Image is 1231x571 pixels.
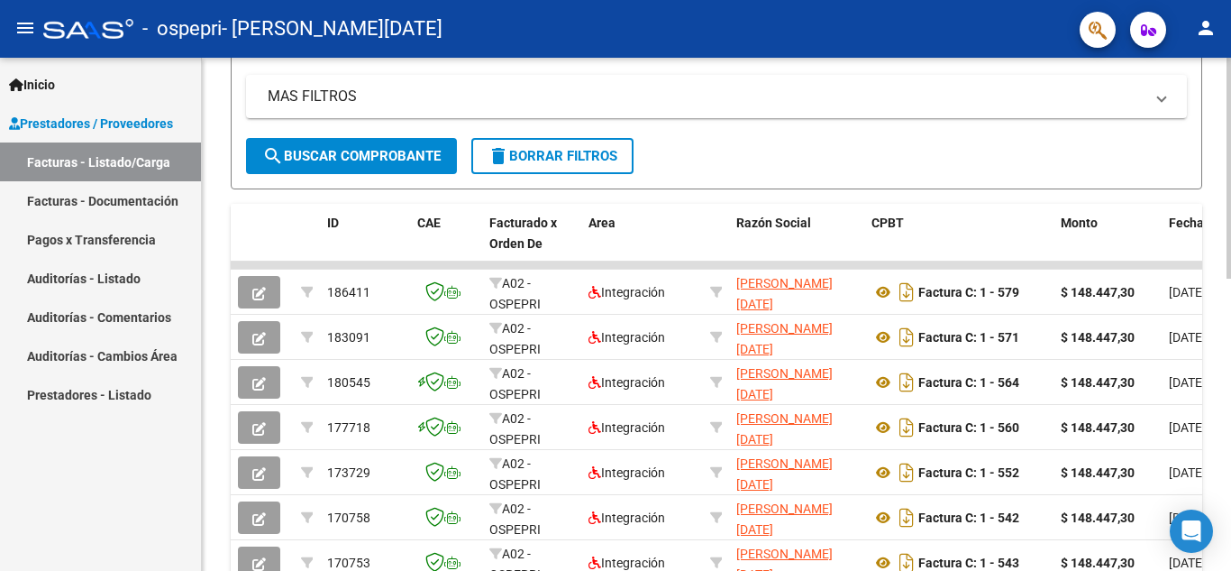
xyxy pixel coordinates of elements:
[918,375,1019,390] strong: Factura C: 1 - 564
[1061,511,1135,525] strong: $ 148.447,30
[489,502,541,537] span: A02 - OSPEPRI
[918,330,1019,345] strong: Factura C: 1 - 571
[1169,330,1206,345] span: [DATE]
[918,285,1019,299] strong: Factura C: 1 - 579
[488,148,617,164] span: Borrar Filtros
[327,511,370,525] span: 170758
[1061,330,1135,345] strong: $ 148.447,30
[327,375,370,390] span: 180545
[895,323,918,352] i: Descargar documento
[736,366,833,401] span: [PERSON_NAME][DATE]
[895,503,918,532] i: Descargar documento
[895,413,918,442] i: Descargar documento
[736,364,857,401] div: 27355961791
[488,145,509,167] mat-icon: delete
[1169,465,1206,480] span: [DATE]
[736,276,833,311] span: [PERSON_NAME][DATE]
[588,556,665,570] span: Integración
[9,114,173,134] span: Prestadores / Proveedores
[581,204,703,283] datatable-header-cell: Area
[1169,511,1206,525] span: [DATE]
[262,145,284,167] mat-icon: search
[14,17,36,39] mat-icon: menu
[588,511,665,525] span: Integración
[327,216,339,230] span: ID
[222,9,442,49] span: - [PERSON_NAME][DATE]
[262,148,441,164] span: Buscar Comprobante
[1053,204,1162,283] datatable-header-cell: Monto
[320,204,410,283] datatable-header-cell: ID
[729,204,864,283] datatable-header-cell: Razón Social
[736,502,833,537] span: [PERSON_NAME][DATE]
[1061,216,1098,230] span: Monto
[918,465,1019,480] strong: Factura C: 1 - 552
[246,138,457,174] button: Buscar Comprobante
[871,216,904,230] span: CPBT
[736,409,857,447] div: 27355961791
[246,75,1187,118] mat-expansion-panel-header: MAS FILTROS
[1061,420,1135,435] strong: $ 148.447,30
[736,454,857,492] div: 27355961791
[327,420,370,435] span: 177718
[410,204,482,283] datatable-header-cell: CAE
[1195,17,1217,39] mat-icon: person
[1061,556,1135,570] strong: $ 148.447,30
[588,465,665,480] span: Integración
[1061,375,1135,390] strong: $ 148.447,30
[895,368,918,397] i: Descargar documento
[736,411,833,447] span: [PERSON_NAME][DATE]
[895,458,918,487] i: Descargar documento
[736,321,833,356] span: [PERSON_NAME][DATE]
[1169,285,1206,299] span: [DATE]
[736,456,833,492] span: [PERSON_NAME][DATE]
[482,204,581,283] datatable-header-cell: Facturado x Orden De
[864,204,1053,283] datatable-header-cell: CPBT
[489,366,541,401] span: A02 - OSPEPRI
[1169,420,1206,435] span: [DATE]
[736,273,857,311] div: 27355961791
[736,318,857,356] div: 27355961791
[1061,285,1135,299] strong: $ 148.447,30
[327,465,370,480] span: 173729
[588,330,665,345] span: Integración
[489,321,541,356] span: A02 - OSPEPRI
[736,216,811,230] span: Razón Social
[489,456,541,492] span: A02 - OSPEPRI
[417,216,441,230] span: CAE
[327,556,370,570] span: 170753
[588,420,665,435] span: Integración
[736,499,857,537] div: 27355961791
[918,556,1019,570] strong: Factura C: 1 - 543
[9,75,55,95] span: Inicio
[588,216,615,230] span: Area
[471,138,634,174] button: Borrar Filtros
[1169,375,1206,390] span: [DATE]
[327,285,370,299] span: 186411
[588,285,665,299] span: Integración
[1169,556,1206,570] span: [DATE]
[327,330,370,345] span: 183091
[489,276,541,311] span: A02 - OSPEPRI
[895,278,918,307] i: Descargar documento
[268,87,1144,106] mat-panel-title: MAS FILTROS
[588,375,665,390] span: Integración
[1061,465,1135,480] strong: $ 148.447,30
[142,9,222,49] span: - ospepri
[1170,510,1213,553] div: Open Intercom Messenger
[489,216,557,251] span: Facturado x Orden De
[489,411,541,447] span: A02 - OSPEPRI
[918,420,1019,435] strong: Factura C: 1 - 560
[918,511,1019,525] strong: Factura C: 1 - 542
